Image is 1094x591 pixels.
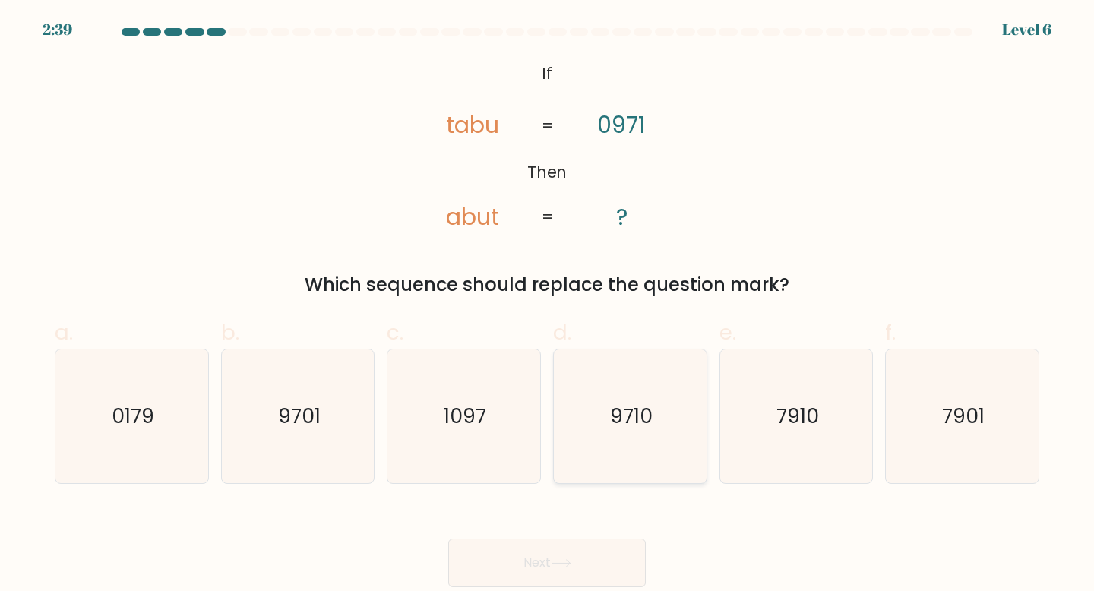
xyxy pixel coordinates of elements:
[55,318,73,347] span: a.
[221,318,239,347] span: b.
[445,201,498,233] tspan: abut
[444,402,486,430] text: 1097
[610,402,653,430] text: 9710
[542,115,553,137] tspan: =
[776,402,819,430] text: 7910
[112,402,154,430] text: 0179
[403,58,691,235] svg: @import url('[URL][DOMAIN_NAME]);
[1002,18,1051,41] div: Level 6
[43,18,72,41] div: 2:39
[942,402,985,430] text: 7901
[542,207,553,229] tspan: =
[64,271,1030,299] div: Which sequence should replace the question mark?
[527,162,568,184] tspan: Then
[598,109,647,142] tspan: 0971
[387,318,403,347] span: c.
[616,201,628,234] tspan: ?
[542,62,552,84] tspan: If
[719,318,736,347] span: e.
[553,318,571,347] span: d.
[885,318,896,347] span: f.
[278,402,321,430] text: 9701
[445,109,498,142] tspan: tabu
[448,539,646,587] button: Next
